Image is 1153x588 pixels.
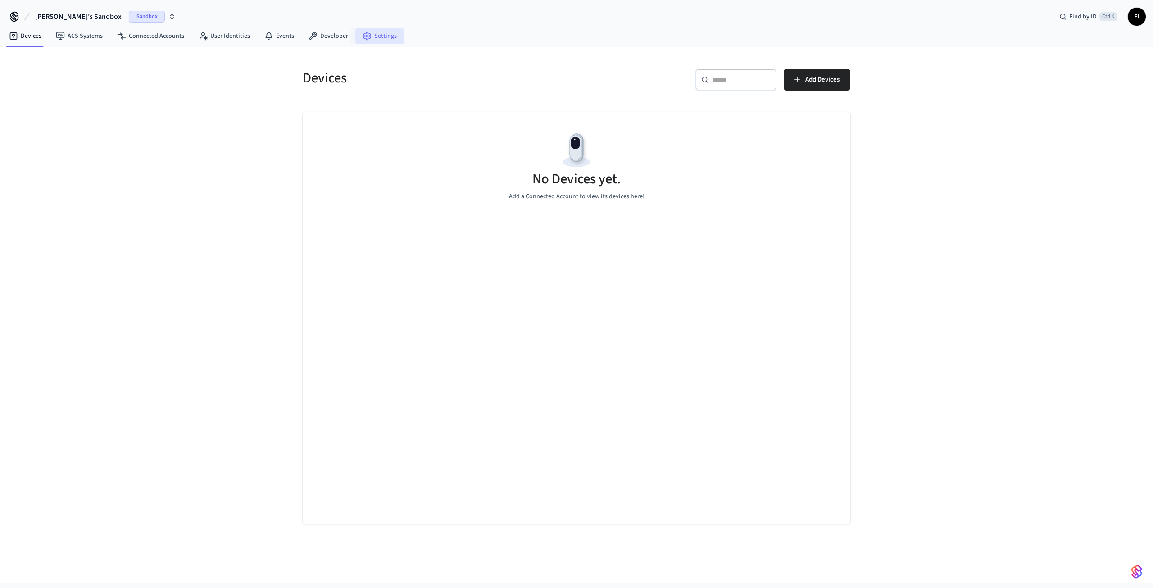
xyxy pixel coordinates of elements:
a: Connected Accounts [110,28,191,44]
button: Add Devices [784,69,850,91]
span: Add Devices [805,74,840,86]
span: Ctrl K [1099,12,1117,21]
button: EI [1128,8,1146,26]
a: Devices [2,28,49,44]
img: SeamLogoGradient.69752ec5.svg [1131,565,1142,579]
div: Find by IDCtrl K [1052,9,1124,25]
a: ACS Systems [49,28,110,44]
a: Events [257,28,301,44]
span: [PERSON_NAME]'s Sandbox [35,11,122,22]
span: EI [1129,9,1145,25]
img: Devices Empty State [556,130,597,171]
span: Find by ID [1069,12,1097,21]
p: Add a Connected Account to view its devices here! [509,192,645,201]
a: Developer [301,28,355,44]
h5: Devices [303,69,571,87]
span: Sandbox [129,11,165,23]
h5: No Devices yet. [532,170,621,188]
a: User Identities [191,28,257,44]
a: Settings [355,28,404,44]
